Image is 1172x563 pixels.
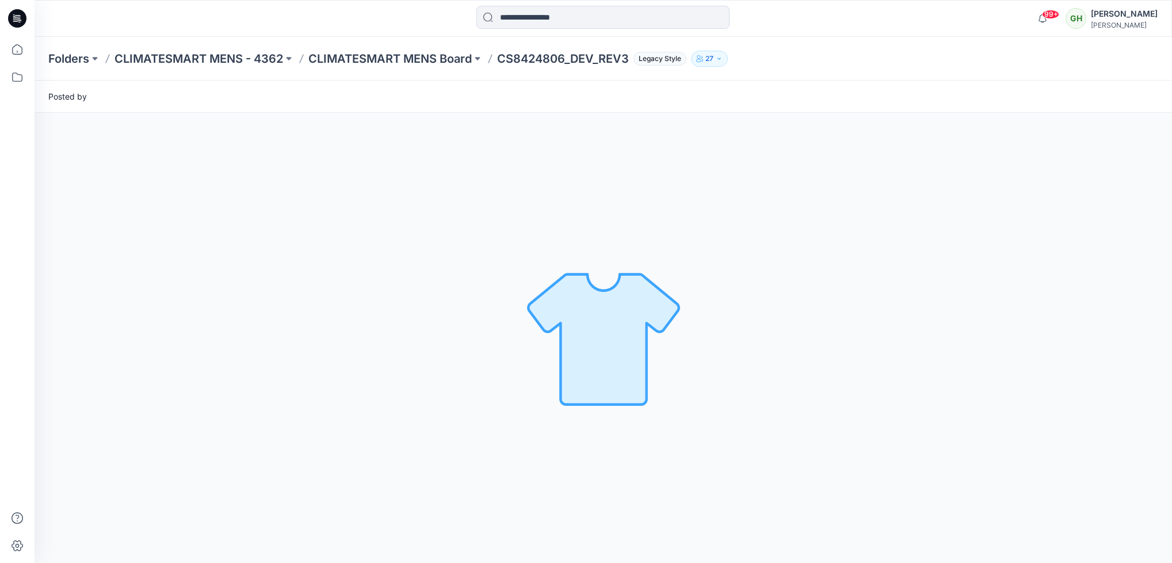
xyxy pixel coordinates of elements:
[48,51,89,67] a: Folders
[497,51,629,67] p: CS8424806_DEV_REV3
[114,51,283,67] a: CLIMATESMART MENS - 4362
[1066,8,1086,29] div: GH
[48,90,87,102] span: Posted by
[629,51,686,67] button: Legacy Style
[1042,10,1059,19] span: 99+
[523,257,684,419] img: No Outline
[633,52,686,66] span: Legacy Style
[691,51,728,67] button: 27
[1091,7,1158,21] div: [PERSON_NAME]
[308,51,472,67] a: CLIMATESMART MENS Board
[1091,21,1158,29] div: [PERSON_NAME]
[705,52,713,65] p: 27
